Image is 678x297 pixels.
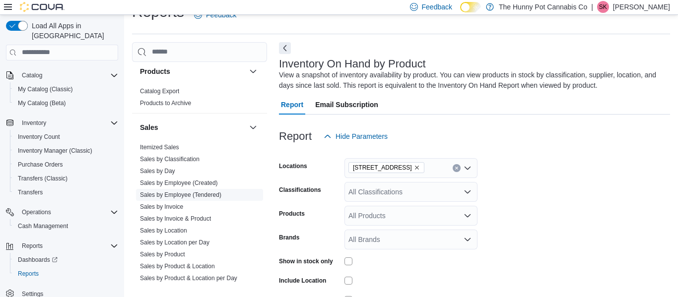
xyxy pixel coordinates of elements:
[14,268,43,280] a: Reports
[140,167,175,175] span: Sales by Day
[140,227,187,234] a: Sales by Location
[140,168,175,175] a: Sales by Day
[10,96,122,110] button: My Catalog (Beta)
[2,68,122,82] button: Catalog
[140,191,221,199] span: Sales by Employee (Tendered)
[464,212,472,220] button: Open list of options
[315,95,378,115] span: Email Subscription
[14,254,118,266] span: Dashboards
[18,117,118,129] span: Inventory
[22,242,43,250] span: Reports
[18,99,66,107] span: My Catalog (Beta)
[140,144,179,151] a: Itemized Sales
[353,163,412,173] span: [STREET_ADDRESS]
[140,99,191,107] span: Products to Archive
[18,188,43,196] span: Transfers
[279,210,305,218] label: Products
[140,155,200,163] span: Sales by Classification
[10,267,122,281] button: Reports
[140,215,211,223] span: Sales by Invoice & Product
[140,203,183,211] span: Sales by Invoice
[414,165,420,171] button: Remove 2173 Yonge St from selection in this group
[348,162,424,173] span: 2173 Yonge St
[140,203,183,210] a: Sales by Invoice
[14,97,70,109] a: My Catalog (Beta)
[140,87,179,95] span: Catalog Export
[279,186,321,194] label: Classifications
[14,186,47,198] a: Transfers
[140,179,218,187] span: Sales by Employee (Created)
[140,263,215,270] a: Sales by Product & Location
[140,238,209,246] span: Sales by Location per Day
[140,88,179,95] a: Catalog Export
[140,227,187,235] span: Sales by Location
[18,206,118,218] span: Operations
[140,66,245,76] button: Products
[140,156,200,163] a: Sales by Classification
[18,133,60,141] span: Inventory Count
[14,145,96,157] a: Inventory Manager (Classic)
[22,71,42,79] span: Catalog
[464,236,472,243] button: Open list of options
[279,42,291,54] button: Next
[140,274,237,282] span: Sales by Product & Location per Day
[14,145,118,157] span: Inventory Manager (Classic)
[10,158,122,172] button: Purchase Orders
[140,122,158,132] h3: Sales
[18,175,68,182] span: Transfers (Classic)
[279,58,426,70] h3: Inventory On Hand by Product
[279,130,312,142] h3: Report
[591,1,593,13] p: |
[18,240,118,252] span: Reports
[140,191,221,198] a: Sales by Employee (Tendered)
[279,70,665,91] div: View a snapshot of inventory availability by product. You can view products in stock by classific...
[613,1,670,13] p: [PERSON_NAME]
[132,85,267,113] div: Products
[14,83,77,95] a: My Catalog (Classic)
[10,82,122,96] button: My Catalog (Classic)
[18,270,39,278] span: Reports
[499,1,587,13] p: The Hunny Pot Cannabis Co
[206,10,236,20] span: Feedback
[18,206,55,218] button: Operations
[18,85,73,93] span: My Catalog (Classic)
[14,97,118,109] span: My Catalog (Beta)
[14,268,118,280] span: Reports
[22,208,51,216] span: Operations
[464,188,472,196] button: Open list of options
[279,257,333,265] label: Show in stock only
[14,159,118,171] span: Purchase Orders
[453,164,461,172] button: Clear input
[14,131,64,143] a: Inventory Count
[14,173,71,184] a: Transfers (Classic)
[190,5,240,25] a: Feedback
[140,239,209,246] a: Sales by Location per Day
[247,121,259,133] button: Sales
[18,222,68,230] span: Cash Management
[140,251,185,258] a: Sales by Product
[14,173,118,184] span: Transfers (Classic)
[10,130,122,144] button: Inventory Count
[281,95,303,115] span: Report
[14,159,67,171] a: Purchase Orders
[2,239,122,253] button: Reports
[18,69,46,81] button: Catalog
[20,2,65,12] img: Cova
[10,253,122,267] a: Dashboards
[14,220,72,232] a: Cash Management
[422,2,452,12] span: Feedback
[14,220,118,232] span: Cash Management
[14,254,62,266] a: Dashboards
[140,143,179,151] span: Itemized Sales
[10,144,122,158] button: Inventory Manager (Classic)
[18,117,50,129] button: Inventory
[460,2,481,12] input: Dark Mode
[140,275,237,282] a: Sales by Product & Location per Day
[2,116,122,130] button: Inventory
[247,65,259,77] button: Products
[14,186,118,198] span: Transfers
[279,162,307,170] label: Locations
[10,219,122,233] button: Cash Management
[140,122,245,132] button: Sales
